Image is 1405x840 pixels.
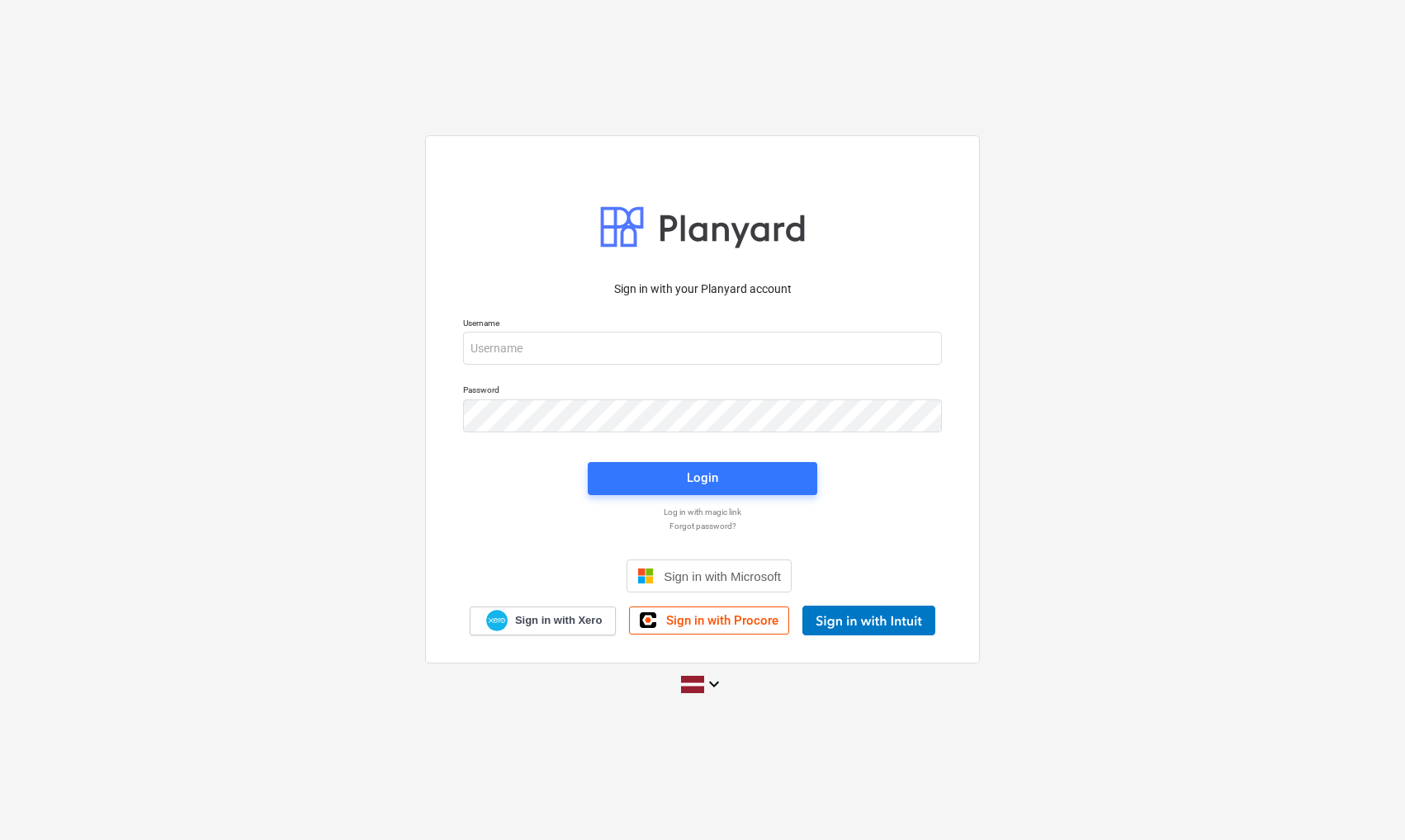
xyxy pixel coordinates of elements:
a: Log in with magic link [455,507,950,517]
button: Login [588,462,817,495]
p: Password [463,385,942,399]
p: Username [463,318,942,332]
a: Forgot password? [455,521,950,531]
img: Xero logo [486,610,508,632]
img: Microsoft logo [637,568,654,584]
input: Username [463,332,942,365]
div: Login [687,467,718,488]
p: Sign in with your Planyard account [463,281,942,298]
span: Sign in with Procore [666,613,778,628]
a: Sign in with Xero [470,606,617,635]
span: Sign in with Microsoft [664,569,781,583]
a: Sign in with Procore [629,606,789,635]
span: Sign in with Xero [515,613,602,628]
i: keyboard_arrow_down [704,674,724,694]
